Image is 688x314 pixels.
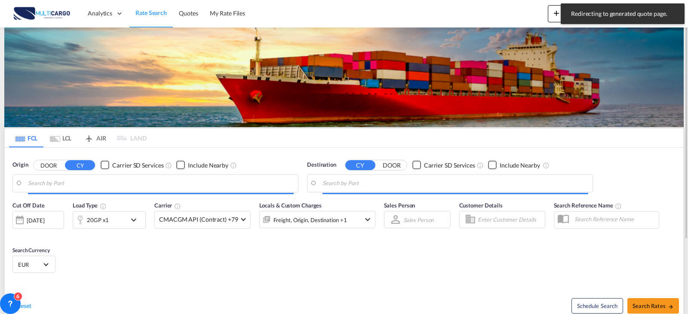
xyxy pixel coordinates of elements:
span: Quotes [179,9,198,17]
span: Destination [307,161,336,169]
span: Search Reference Name [554,202,622,209]
span: Reset [17,302,31,309]
button: DOOR [377,160,407,170]
span: Search Rates [633,302,674,309]
span: Search Currency [12,247,50,253]
span: Carrier [154,202,181,209]
div: 20GP x1icon-chevron-down [73,211,146,229]
div: Include Nearby [188,161,228,170]
span: Rate Search [135,9,167,16]
md-icon: icon-chevron-down [129,215,143,225]
md-icon: icon-airplane [84,133,94,140]
div: [DATE] [27,216,44,224]
md-checkbox: Checkbox No Ink [412,161,475,170]
span: Cut Off Date [12,202,45,209]
md-icon: Unchecked: Search for CY (Container Yard) services for all selected carriers.Checked : Search for... [477,162,484,169]
img: LCL+%26+FCL+BACKGROUND.png [4,27,684,127]
div: Carrier SD Services [424,161,475,170]
md-pagination-wrapper: Use the left and right arrow keys to navigate between tabs [9,128,147,147]
div: Carrier SD Services [112,161,163,170]
input: Enter Customer Details [478,213,542,226]
div: 20GP x1 [87,214,109,226]
md-icon: Unchecked: Ignores neighbouring ports when fetching rates.Checked : Includes neighbouring ports w... [230,162,237,169]
button: Note: By default Schedule search will only considerorigin ports, destination ports and cut off da... [571,298,623,314]
span: Analytics [88,9,112,18]
md-icon: Unchecked: Ignores neighbouring ports when fetching rates.Checked : Includes neighbouring ports w... [543,162,550,169]
md-icon: icon-information-outline [100,203,107,210]
div: icon-refreshReset [9,302,31,311]
md-select: Sales Person [402,213,435,226]
md-icon: Your search will be saved by the below given name [615,203,622,210]
md-icon: icon-plus 400-fg [551,8,562,18]
div: Freight Origin Destination Factory Stuffingicon-chevron-down [259,211,375,228]
div: [DATE] [12,211,64,229]
button: DOOR [34,160,64,170]
button: icon-plus 400-fgNewicon-chevron-down [548,5,587,22]
img: 82db67801a5411eeacfdbd8acfa81e61.png [13,4,71,23]
md-tab-item: AIR [78,128,112,147]
md-icon: icon-chevron-down [362,214,373,225]
md-icon: Unchecked: Search for CY (Container Yard) services for all selected carriers.Checked : Search for... [165,162,172,169]
md-tab-item: LCL [43,128,78,147]
input: Search by Port [28,177,294,190]
span: Sales Person [384,202,415,209]
span: EUR [18,261,42,268]
md-checkbox: Checkbox No Ink [488,161,540,170]
md-icon: icon-arrow-right [668,304,674,310]
button: CY [345,160,375,170]
span: My Rate Files [210,9,245,17]
button: CY [65,160,95,170]
md-tab-item: FCL [9,128,43,147]
md-checkbox: Checkbox No Ink [101,161,163,170]
md-datepicker: Select [12,228,19,240]
span: Load Type [73,202,107,209]
span: New [551,9,584,16]
md-icon: The selected Trucker/Carrierwill be displayed in the rate results If the rates are from another f... [174,203,181,210]
div: Freight Origin Destination Factory Stuffing [273,214,347,226]
div: Include Nearby [500,161,540,170]
md-checkbox: Checkbox No Ink [176,161,228,170]
button: Search Ratesicon-arrow-right [627,298,679,314]
input: Search Reference Name [570,213,659,226]
md-select: Select Currency: € EUREuro [17,258,51,271]
input: Search by Port [322,177,588,190]
span: CMACGM API (Contract) +79 [159,215,238,224]
span: Redirecting to generated quote page. [568,9,677,18]
span: Origin [12,161,28,169]
span: Locals & Custom Charges [259,202,322,209]
span: Customer Details [459,202,503,209]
